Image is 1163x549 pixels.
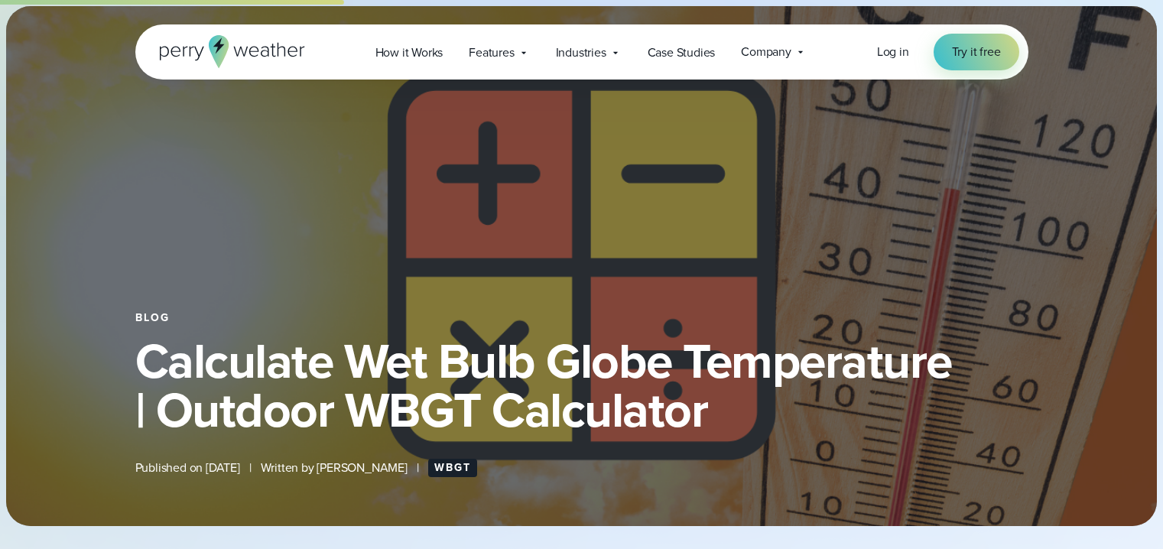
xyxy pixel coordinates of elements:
span: Published on [DATE] [135,459,240,477]
a: WBGT [428,459,477,477]
a: Case Studies [635,37,729,68]
span: Features [469,44,514,62]
span: | [249,459,252,477]
h1: Calculate Wet Bulb Globe Temperature | Outdoor WBGT Calculator [135,336,1028,434]
span: How it Works [375,44,443,62]
span: Case Studies [648,44,716,62]
a: How it Works [362,37,456,68]
span: Written by [PERSON_NAME] [261,459,408,477]
a: Try it free [934,34,1019,70]
span: Log in [877,43,909,60]
span: Company [741,43,791,61]
div: Blog [135,312,1028,324]
a: Log in [877,43,909,61]
span: | [417,459,419,477]
span: Try it free [952,43,1001,61]
span: Industries [556,44,606,62]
